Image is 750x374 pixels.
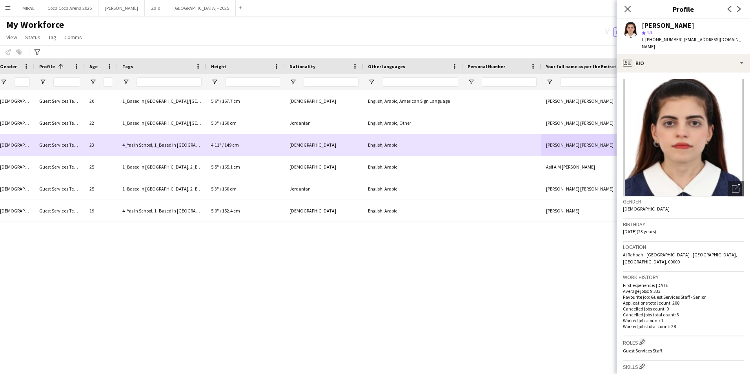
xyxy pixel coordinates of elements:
span: Tags [122,64,133,69]
span: [PERSON_NAME] [PERSON_NAME] [546,120,613,126]
div: English, Arabic [363,200,463,221]
span: Personal Number [468,64,505,69]
div: English, Arabic [363,156,463,178]
div: Guest Services Team [35,90,85,112]
button: Open Filter Menu [368,78,375,85]
input: Personal Number Filter Input [482,77,537,87]
input: Gender Filter Input [14,77,30,87]
div: Guest Services Team [35,178,85,200]
h3: Location [623,243,744,251]
button: [PERSON_NAME] [98,0,145,16]
input: Nationality Filter Input [304,77,359,87]
button: Open Filter Menu [122,78,129,85]
div: 5'6" / 167.7 cm [206,90,285,112]
div: 1_Based in [GEOGRAPHIC_DATA], 2_English Level = 3/3 Excellent [118,178,206,200]
span: [PERSON_NAME] [546,208,579,214]
h3: Roles [623,338,744,346]
h3: Profile [617,4,750,14]
button: MIRAL [16,0,41,16]
app-action-btn: Advanced filters [33,47,42,57]
span: Age [89,64,98,69]
div: 4_Yas in School, 1_Based in [GEOGRAPHIC_DATA], 2_English Level = 3/3 Excellent [118,200,206,221]
div: 22 [85,112,118,134]
div: 20 [85,90,118,112]
div: [DEMOGRAPHIC_DATA] [285,200,363,221]
div: 5'5" / 165.1 cm [206,156,285,178]
span: Height [211,64,226,69]
span: [DEMOGRAPHIC_DATA] [623,206,670,212]
button: Open Filter Menu [211,78,218,85]
div: English, Arabic [363,178,463,200]
div: English, Arabic [363,134,463,156]
div: 5'3" / 160 cm [206,112,285,134]
p: Average jobs: 9.333 [623,288,744,294]
p: First experience: [DATE] [623,282,744,288]
h3: Birthday [623,221,744,228]
h3: Skills [623,362,744,370]
button: Coca Coca Arena 2025 [41,0,98,16]
div: 1_Based in [GEOGRAPHIC_DATA], 2_English Level = 2/3 Good [118,156,206,178]
p: Favourite job: Guest Services Staff - Senior [623,294,744,300]
input: Your full name as per the Emirates ID Filter Input [560,77,643,87]
span: Al Rahbah - [GEOGRAPHIC_DATA] - [GEOGRAPHIC_DATA], [GEOGRAPHIC_DATA], 00000 [623,252,737,265]
input: Other languages Filter Input [382,77,458,87]
span: [PERSON_NAME] [PERSON_NAME] [546,142,613,148]
a: Status [22,32,44,42]
span: Status [25,34,40,41]
div: [DEMOGRAPHIC_DATA] [285,156,363,178]
span: 4.3 [646,29,652,35]
div: 5'0" / 152.4 cm [206,200,285,221]
a: Comms [61,32,85,42]
input: Tags Filter Input [137,77,202,87]
p: Cancelled jobs count: 0 [623,306,744,312]
button: Open Filter Menu [468,78,475,85]
button: Everyone10,544 [613,27,655,37]
div: 1_Based in [GEOGRAPHIC_DATA]/[GEOGRAPHIC_DATA]/Ajman, 2_English Level = 2/3 Good [118,112,206,134]
div: [DEMOGRAPHIC_DATA] [285,90,363,112]
div: Guest Services Team [35,200,85,221]
button: Open Filter Menu [39,78,46,85]
span: Comms [64,34,82,41]
span: | [EMAIL_ADDRESS][DOMAIN_NAME] [642,36,741,49]
div: 1_Based in [GEOGRAPHIC_DATA]/[GEOGRAPHIC_DATA]/Ajman, 2_English Level = 2/3 Good [118,90,206,112]
div: [DEMOGRAPHIC_DATA] [285,134,363,156]
div: Guest Services Team [35,156,85,178]
input: Profile Filter Input [53,77,80,87]
span: Nationality [289,64,315,69]
h3: Gender [623,198,744,205]
input: Age Filter Input [104,77,113,87]
div: 25 [85,178,118,200]
button: Zaid [145,0,167,16]
div: 4_Yas in School, 1_Based in [GEOGRAPHIC_DATA], 2_English Level = 3/3 Excellent [118,134,206,156]
div: Jordanian [285,112,363,134]
button: [GEOGRAPHIC_DATA] - 2025 [167,0,236,16]
span: Your full name as per the Emirates ID [546,64,627,69]
span: Profile [39,64,55,69]
div: Guest Services Team [35,134,85,156]
div: English, Arabic, American Sign Language [363,90,463,112]
span: Asil A M [PERSON_NAME] [546,164,595,170]
a: View [3,32,20,42]
button: Open Filter Menu [546,78,553,85]
button: Open Filter Menu [289,78,297,85]
span: Other languages [368,64,405,69]
button: Open Filter Menu [89,78,96,85]
p: Worked jobs total count: 28 [623,323,744,329]
div: Bio [617,54,750,73]
div: 4'11" / 149 cm [206,134,285,156]
img: Crew avatar or photo [623,79,744,196]
h3: Work history [623,274,744,281]
span: Guest Services Staff [623,348,662,354]
p: Cancelled jobs total count: 3 [623,312,744,318]
div: Open photos pop-in [728,181,744,196]
span: View [6,34,17,41]
span: [DATE] (23 years) [623,229,656,234]
span: Tag [48,34,56,41]
p: Applications total count: 208 [623,300,744,306]
input: Height Filter Input [225,77,280,87]
div: Jordanian [285,178,363,200]
div: English, Arabic, Other [363,112,463,134]
div: 25 [85,156,118,178]
span: [PERSON_NAME] [PERSON_NAME] [546,186,613,192]
div: [PERSON_NAME] [642,22,694,29]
